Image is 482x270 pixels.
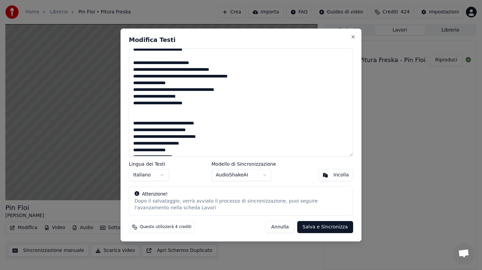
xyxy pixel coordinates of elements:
[129,162,169,166] label: Lingua dei Testi
[318,169,353,181] button: Incolla
[135,191,347,198] div: Attenzione!
[212,162,276,166] label: Modello di Sincronizzazione
[297,221,353,233] button: Salva e Sincronizza
[265,221,295,233] button: Annulla
[135,198,347,212] div: Dopo il salvataggio, verrà avviato il processo di sincronizzazione, puoi seguire l'avanzamento ne...
[129,37,353,43] h2: Modifica Testi
[333,172,349,178] div: Incolla
[140,224,191,230] span: Questo utilizzerà 4 crediti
